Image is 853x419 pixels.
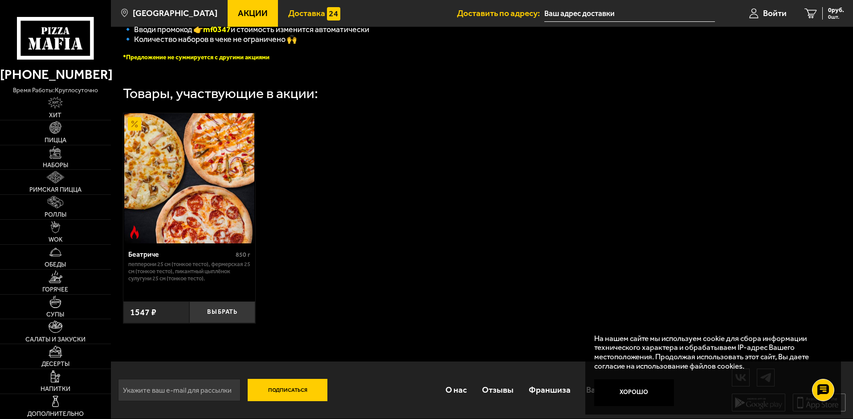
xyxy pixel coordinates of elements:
[128,117,141,131] img: Акционный
[130,307,156,317] span: 1547 ₽
[828,14,844,20] span: 0 шт.
[236,251,250,259] span: 850 г
[49,112,61,119] span: Хит
[45,137,66,144] span: Пицца
[203,25,231,34] b: mf0347
[42,287,68,293] span: Горячее
[45,262,66,268] span: Обеды
[45,212,66,218] span: Роллы
[521,375,578,404] a: Франшиза
[49,237,62,243] span: WOK
[327,7,340,21] img: 15daf4d41897b9f0e9f617042186c801.svg
[128,226,141,239] img: Острое блюдо
[123,86,318,101] div: Товары, участвующие в акции:
[46,312,64,318] span: Супы
[123,25,369,34] span: 🔹 Вводи промокод 👉 и стоимость изменится автоматически
[123,113,256,243] a: АкционныйОстрое блюдоБеатриче
[189,301,255,323] button: Выбрать
[828,7,844,13] span: 0 руб.
[29,187,82,193] span: Римская пицца
[133,9,217,17] span: [GEOGRAPHIC_DATA]
[594,379,674,406] button: Хорошо
[128,250,234,259] div: Беатриче
[123,53,269,61] font: *Предложение не суммируется с другими акциями
[41,361,69,367] span: Десерты
[43,162,68,168] span: Наборы
[248,379,328,401] button: Подписаться
[437,375,474,404] a: О нас
[763,9,787,17] span: Войти
[457,9,544,17] span: Доставить по адресу:
[288,9,325,17] span: Доставка
[123,34,297,44] span: 🔹 Количество наборов в чеке не ограничено 🙌
[27,411,84,417] span: Дополнительно
[238,9,268,17] span: Акции
[474,375,521,404] a: Отзывы
[594,334,827,371] p: На нашем сайте мы используем cookie для сбора информации технического характера и обрабатываем IP...
[579,375,631,404] a: Вакансии
[124,113,254,243] img: Беатриче
[128,261,251,282] p: Пепперони 25 см (тонкое тесто), Фермерская 25 см (тонкое тесто), Пикантный цыплёнок сулугуни 25 с...
[41,386,70,392] span: Напитки
[118,379,241,401] input: Укажите ваш e-mail для рассылки
[25,337,86,343] span: Салаты и закуски
[544,5,715,22] input: Ваш адрес доставки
